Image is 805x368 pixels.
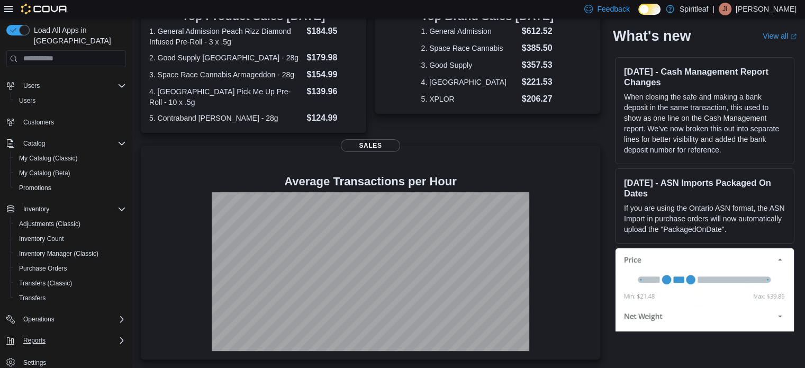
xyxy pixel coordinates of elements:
a: Purchase Orders [15,262,71,275]
img: Cova [21,4,68,14]
p: If you are using the Ontario ASN format, the ASN Import in purchase orders will now automatically... [624,203,785,235]
button: Reports [19,334,50,347]
span: Settings [23,358,46,367]
button: Inventory Count [11,231,130,246]
dt: 2. Good Supply [GEOGRAPHIC_DATA] - 28g [149,52,302,63]
dt: 1. General Admission Peach Rizz Diamond Infused Pre-Roll - 3 x .5g [149,26,302,47]
span: Reports [19,334,126,347]
button: Catalog [2,136,130,151]
button: Customers [2,114,130,130]
button: Inventory [2,202,130,217]
a: Users [15,94,40,107]
dd: $221.53 [522,76,554,88]
button: Users [19,79,44,92]
a: Transfers (Classic) [15,277,76,290]
dt: 3. Space Race Cannabis Armageddon - 28g [149,69,302,80]
span: Inventory Manager (Classic) [15,247,126,260]
button: Inventory Manager (Classic) [11,246,130,261]
span: Adjustments (Classic) [15,218,126,230]
span: Catalog [23,139,45,148]
span: Sales [341,139,400,152]
span: My Catalog (Beta) [19,169,70,177]
dd: $206.27 [522,93,554,105]
span: Adjustments (Classic) [19,220,80,228]
span: Users [15,94,126,107]
span: Inventory [19,203,126,216]
span: Inventory Count [15,232,126,245]
a: Inventory Count [15,232,68,245]
a: Transfers [15,292,50,304]
span: Reports [23,336,46,345]
h3: [DATE] - Cash Management Report Changes [624,66,785,87]
span: Operations [19,313,126,326]
button: Transfers [11,291,130,306]
span: Transfers [19,294,46,302]
span: Purchase Orders [19,264,67,273]
span: Transfers (Classic) [15,277,126,290]
button: Users [2,78,130,93]
div: Jailee I [719,3,731,15]
a: My Catalog (Beta) [15,167,75,179]
dd: $154.99 [306,68,357,81]
dd: $385.50 [522,42,554,55]
span: Inventory Count [19,235,64,243]
a: Customers [19,116,58,129]
span: Transfers [15,292,126,304]
span: Catalog [19,137,126,150]
a: My Catalog (Classic) [15,152,82,165]
button: Purchase Orders [11,261,130,276]
a: Inventory Manager (Classic) [15,247,103,260]
dd: $139.96 [306,85,357,98]
h3: [DATE] - ASN Imports Packaged On Dates [624,177,785,199]
dt: 4. [GEOGRAPHIC_DATA] Pick Me Up Pre-Roll - 10 x .5g [149,86,302,107]
button: Reports [2,333,130,348]
span: My Catalog (Classic) [19,154,78,163]
dd: $612.52 [522,25,554,38]
button: Operations [2,312,130,327]
dd: $184.95 [306,25,357,38]
p: | [712,3,714,15]
span: Users [23,82,40,90]
svg: External link [790,33,797,40]
span: Customers [19,115,126,129]
a: Promotions [15,182,56,194]
p: [PERSON_NAME] [736,3,797,15]
span: My Catalog (Beta) [15,167,126,179]
span: Inventory [23,205,49,213]
dt: 2. Space Race Cannabis [421,43,518,53]
button: Inventory [19,203,53,216]
span: Operations [23,315,55,324]
h4: Average Transactions per Hour [149,175,592,188]
p: When closing the safe and making a bank deposit in the same transaction, this used to show as one... [624,92,785,155]
span: My Catalog (Classic) [15,152,126,165]
button: Adjustments (Classic) [11,217,130,231]
p: Spiritleaf [680,3,708,15]
span: Transfers (Classic) [19,279,72,288]
h2: What's new [613,28,691,44]
button: My Catalog (Classic) [11,151,130,166]
button: Catalog [19,137,49,150]
button: Users [11,93,130,108]
span: Purchase Orders [15,262,126,275]
dt: 5. XPLOR [421,94,518,104]
dt: 4. [GEOGRAPHIC_DATA] [421,77,518,87]
span: Users [19,96,35,105]
span: Inventory Manager (Classic) [19,249,98,258]
button: Operations [19,313,59,326]
dt: 5. Contraband [PERSON_NAME] - 28g [149,113,302,123]
dd: $179.98 [306,51,357,64]
span: Load All Apps in [GEOGRAPHIC_DATA] [30,25,126,46]
span: Users [19,79,126,92]
a: View allExternal link [763,32,797,40]
span: Customers [23,118,54,127]
button: Transfers (Classic) [11,276,130,291]
span: JI [722,3,727,15]
dd: $357.53 [522,59,554,71]
dt: 1. General Admission [421,26,518,37]
button: Promotions [11,181,130,195]
button: My Catalog (Beta) [11,166,130,181]
span: Feedback [597,4,629,14]
a: Adjustments (Classic) [15,218,85,230]
span: Promotions [19,184,51,192]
